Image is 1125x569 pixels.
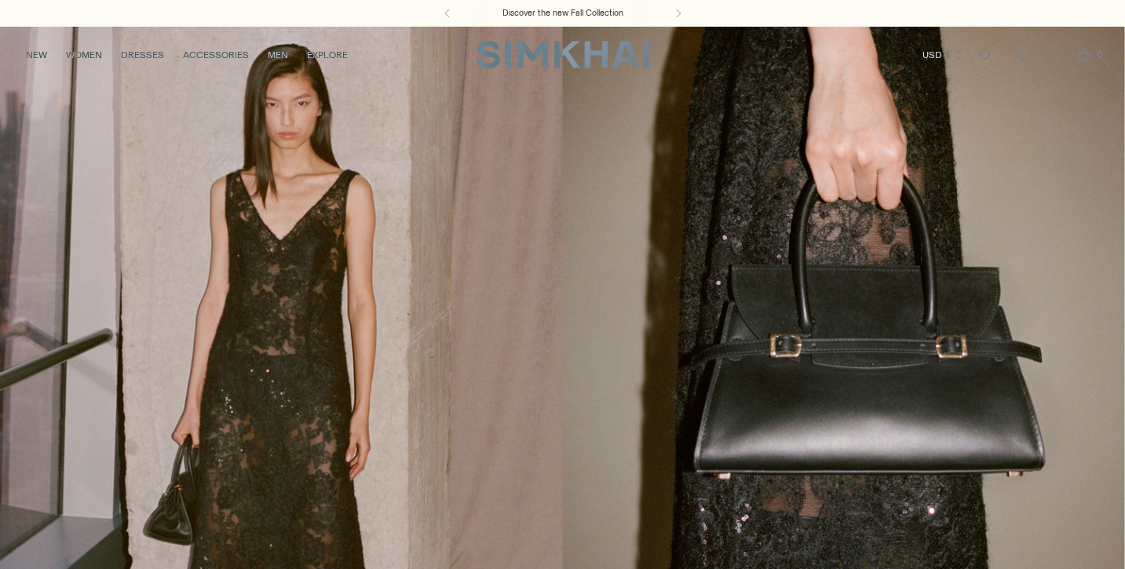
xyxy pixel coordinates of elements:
[307,38,348,72] a: EXPLORE
[477,39,649,70] a: SIMKHAI
[502,7,623,20] a: Discover the new Fall Collection
[970,39,1001,71] a: Open search modal
[26,38,47,72] a: NEW
[1092,47,1106,61] span: 0
[66,38,102,72] a: WOMEN
[268,38,288,72] a: MEN
[1036,39,1067,71] a: Wishlist
[121,38,164,72] a: DRESSES
[183,38,249,72] a: ACCESSORIES
[922,38,964,72] button: USD $
[1003,39,1034,71] a: Go to the account page
[1068,39,1100,71] a: Open cart modal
